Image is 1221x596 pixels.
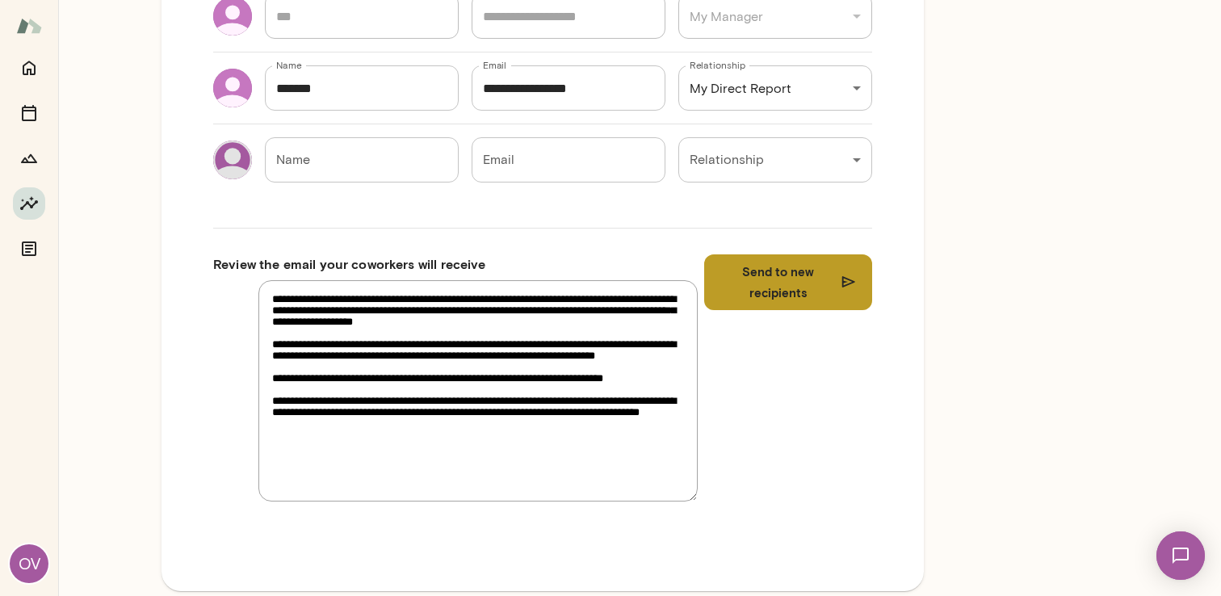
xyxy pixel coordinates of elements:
label: Name [276,58,302,72]
img: Mento [16,10,42,41]
button: Sessions [13,97,45,129]
button: Send to new recipients [704,254,872,310]
div: OV [10,544,48,583]
label: Relationship [690,58,745,72]
button: Home [13,52,45,84]
div: My Direct Report [678,65,872,111]
button: Growth Plan [13,142,45,174]
h6: Review the email your coworkers will receive [213,254,698,274]
label: Email [483,58,506,72]
button: Insights [13,187,45,220]
button: Documents [13,233,45,265]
